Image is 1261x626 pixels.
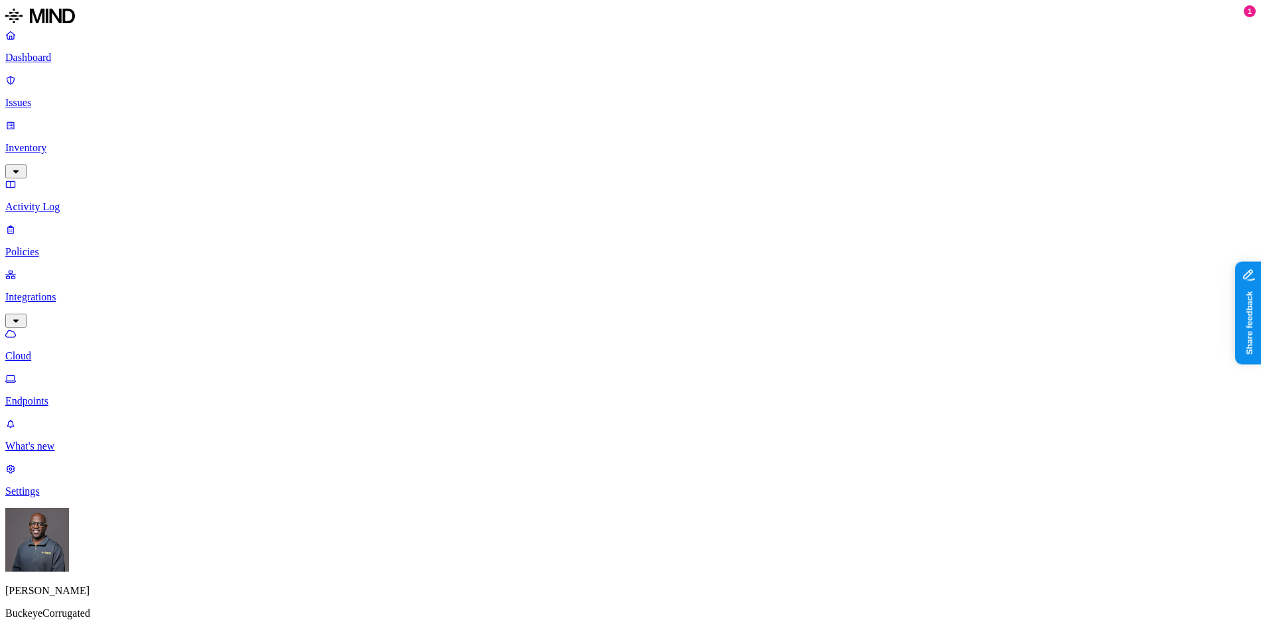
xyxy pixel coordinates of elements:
a: Endpoints [5,373,1256,407]
a: Dashboard [5,29,1256,64]
p: What's new [5,440,1256,452]
p: Endpoints [5,395,1256,407]
p: Issues [5,97,1256,109]
a: Policies [5,223,1256,258]
p: Inventory [5,142,1256,154]
p: Activity Log [5,201,1256,213]
p: Integrations [5,291,1256,303]
p: Dashboard [5,52,1256,64]
a: Issues [5,74,1256,109]
a: What's new [5,418,1256,452]
a: Integrations [5,269,1256,326]
a: MIND [5,5,1256,29]
a: Inventory [5,119,1256,176]
p: Settings [5,485,1256,497]
img: MIND [5,5,75,27]
img: Gregory Thomas [5,508,69,572]
p: BuckeyeCorrugated [5,607,1256,619]
div: 1 [1244,5,1256,17]
a: Cloud [5,328,1256,362]
a: Settings [5,463,1256,497]
a: Activity Log [5,178,1256,213]
p: Cloud [5,350,1256,362]
p: Policies [5,246,1256,258]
